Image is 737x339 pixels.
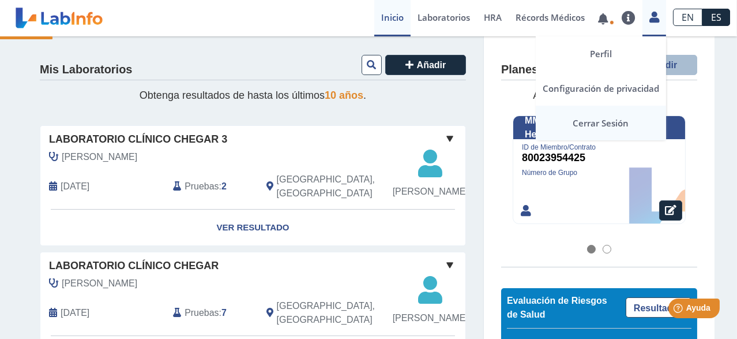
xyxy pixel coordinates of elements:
iframe: Help widget launcher [634,294,724,326]
span: Laboratorio Clínico Chegar [49,258,219,274]
span: [PERSON_NAME] [393,185,468,199]
h4: Planes Médicos [501,63,587,77]
a: EN [673,9,702,26]
span: Bertran, Nitza [62,277,137,290]
a: Cerrar Sesión [536,106,666,140]
span: Rio Grande, PR [277,173,404,200]
button: Añadir [385,55,466,75]
span: Pruebas [185,180,219,193]
span: Añadir [417,60,446,70]
span: Rio Grande, PR [277,299,404,327]
span: Accede y maneja sus planes [533,90,665,101]
span: Evaluación de Riesgos de Salud [507,296,607,319]
a: Resultados [626,297,691,318]
span: [PERSON_NAME] [393,311,468,325]
a: Ver Resultado [40,210,465,246]
b: 2 [221,181,227,191]
a: Perfil [536,36,666,71]
div: : [164,173,257,200]
span: 10 años [325,90,363,101]
span: Pruebas [185,306,219,320]
a: ES [702,9,730,26]
span: 2025-08-30 [61,306,89,320]
span: HRA [484,12,502,23]
h4: Mis Laboratorios [40,63,132,77]
span: Bertran, Nitza [62,150,137,164]
b: 7 [221,308,227,318]
a: Configuración de privacidad [536,71,666,106]
span: Laboratorio Clínico Chegar 3 [49,132,227,147]
span: Obtenga resultados de hasta los últimos . [140,90,366,101]
span: 2025-09-20 [61,180,89,193]
div: : [164,299,257,327]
